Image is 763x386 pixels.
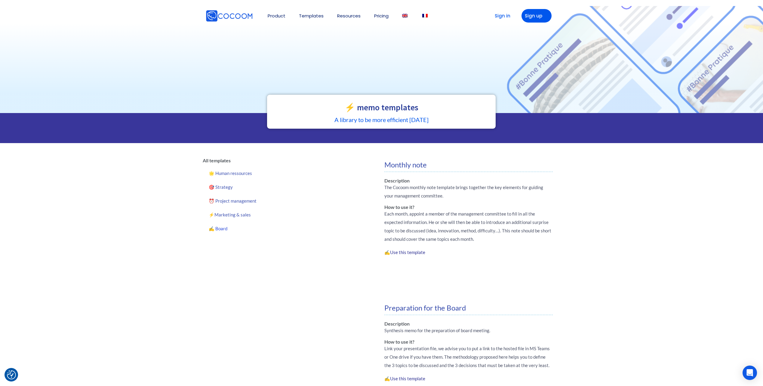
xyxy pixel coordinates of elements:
[299,14,324,18] a: Templates
[384,304,553,311] h4: Preparation for the Board
[384,161,553,168] h4: Monthly note
[384,178,553,183] h6: Description
[384,376,426,381] strong: ✍️
[743,366,757,380] div: Open Intercom Messenger
[390,250,425,255] a: Use this template
[384,344,553,369] p: Link your presentation file, we advise you to put a link to the hosted file in MS Teams or One dr...
[203,208,274,222] a: ⚡️Marketing & sales
[390,376,425,381] a: Use this template
[203,180,274,194] a: 🎯 Strategy
[268,14,285,18] a: Product
[7,370,16,379] img: Revisit consent button
[273,117,490,123] h5: A library to be more efficient [DATE]
[384,250,425,255] strong: ✍️
[337,14,361,18] a: Resources
[384,205,553,210] h6: How to use it?
[521,9,552,23] a: Sign up
[402,14,408,17] img: English
[384,339,553,344] h6: How to use it?
[7,370,16,379] button: Consent Preferences
[374,14,389,18] a: Pricing
[203,222,274,235] a: ✍️ Board
[485,9,515,23] a: Sign in
[384,183,553,200] p: The Cocoom monthly note template brings together the key elements for guiding your management com...
[384,326,553,335] p: Synthesis memo for the preparation of board meeting.
[384,321,553,326] h6: Description
[203,158,274,163] h6: All templates
[203,194,274,208] a: ⏰ Project management
[206,10,253,22] img: Cocoom
[422,14,428,17] img: French
[203,166,274,180] a: 🌟 Human ressources
[384,210,553,243] p: Each month, appoint a member of the management committee to fill in all the expected information....
[273,103,490,112] h2: ⚡️ memo templates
